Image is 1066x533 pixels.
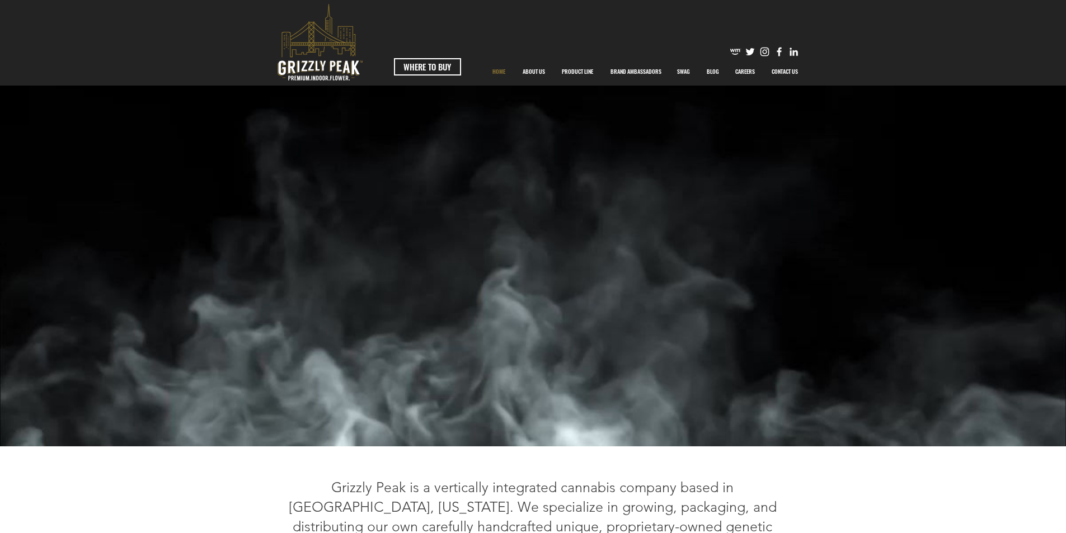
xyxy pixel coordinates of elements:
a: HOME [484,58,514,86]
a: WHERE TO BUY [394,58,461,76]
svg: premium-indoor-flower [278,4,363,81]
p: SWAG [671,58,696,86]
a: PRODUCT LINE [553,58,602,86]
img: Facebook [773,46,785,58]
img: weedmaps [730,46,741,58]
a: BLOG [698,58,727,86]
a: CAREERS [727,58,763,86]
div: Your Video Title Video Player [208,86,848,446]
p: CAREERS [730,58,760,86]
a: ABOUT US [514,58,553,86]
span: WHERE TO BUY [403,61,451,73]
p: BRAND AMBASSADORS [605,58,667,86]
p: CONTACT US [766,58,804,86]
p: BLOG [701,58,725,86]
ul: Social Bar [730,46,800,58]
img: Instagram [759,46,771,58]
p: ABOUT US [517,58,551,86]
nav: Site [484,58,807,86]
a: SWAG [669,58,698,86]
img: Likedin [788,46,800,58]
img: Twitter [744,46,756,58]
a: CONTACT US [763,58,807,86]
p: PRODUCT LINE [556,58,599,86]
p: HOME [487,58,511,86]
div: BRAND AMBASSADORS [602,58,669,86]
